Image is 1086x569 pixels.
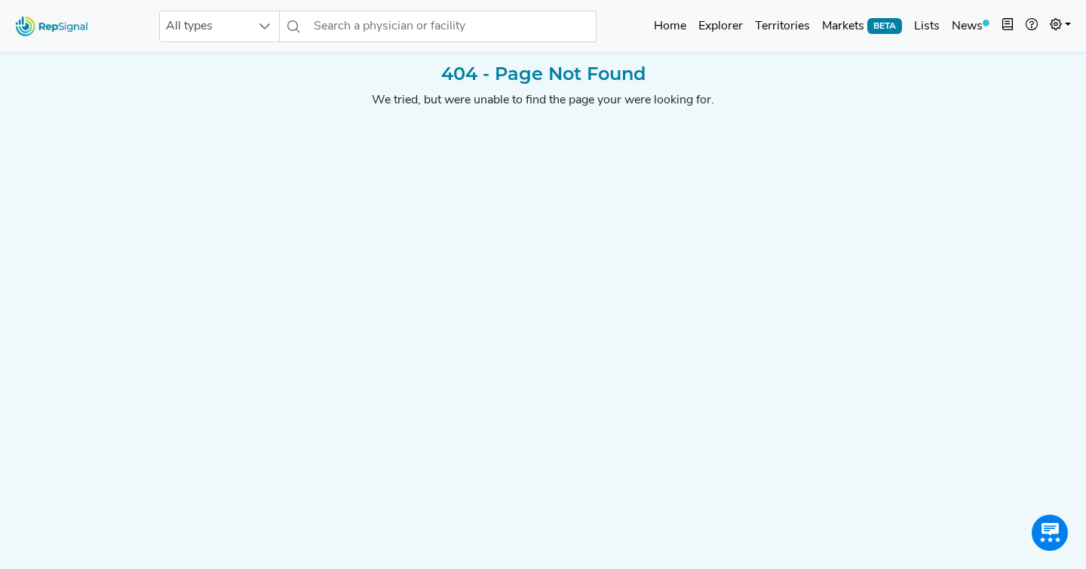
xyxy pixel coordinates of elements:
span: BETA [867,18,902,33]
span: All types [160,11,250,42]
button: Intel Book [995,11,1020,42]
a: Explorer [692,11,749,42]
a: Territories [749,11,816,42]
a: Lists [908,11,946,42]
a: News [946,11,995,42]
a: MarketsBETA [816,11,908,42]
input: Search a physician or facility [308,11,596,42]
a: Home [648,11,692,42]
div: We tried, but were unable to find the page your were looking for. [45,91,1041,109]
h2: 404 - Page Not Found [45,63,1041,85]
